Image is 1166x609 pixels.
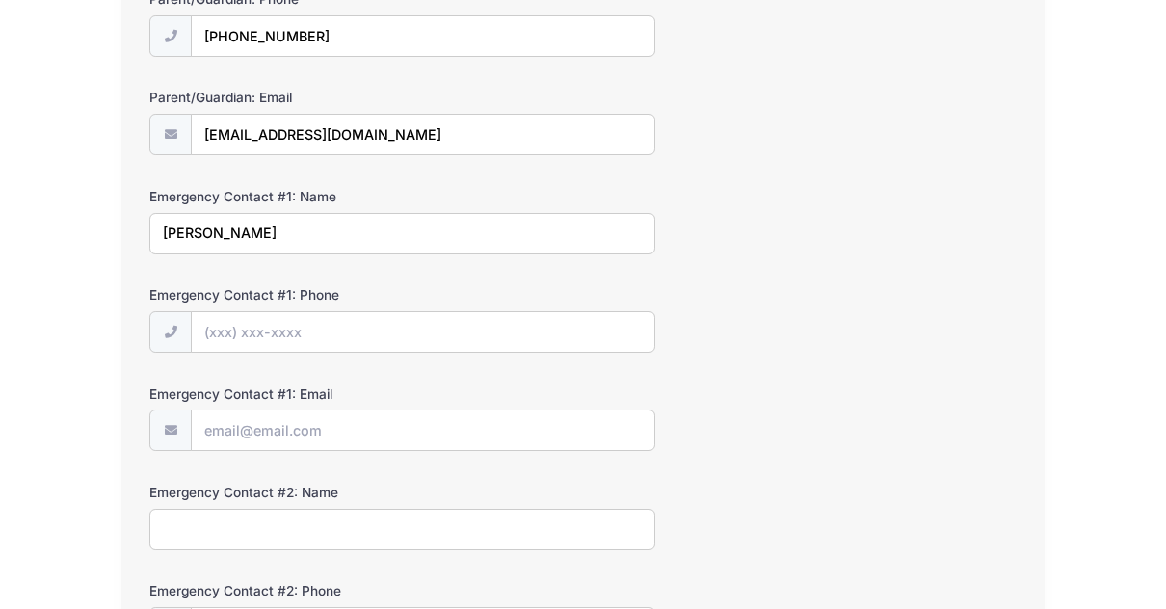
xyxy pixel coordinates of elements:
[149,187,438,206] label: Emergency Contact #1: Name
[149,581,438,600] label: Emergency Contact #2: Phone
[191,114,655,155] input: email@email.com
[149,384,438,404] label: Emergency Contact #1: Email
[191,311,655,353] input: (xxx) xxx-xxxx
[191,410,655,451] input: email@email.com
[149,88,438,107] label: Parent/Guardian: Email
[149,285,438,304] label: Emergency Contact #1: Phone
[191,15,655,57] input: (xxx) xxx-xxxx
[149,483,438,502] label: Emergency Contact #2: Name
